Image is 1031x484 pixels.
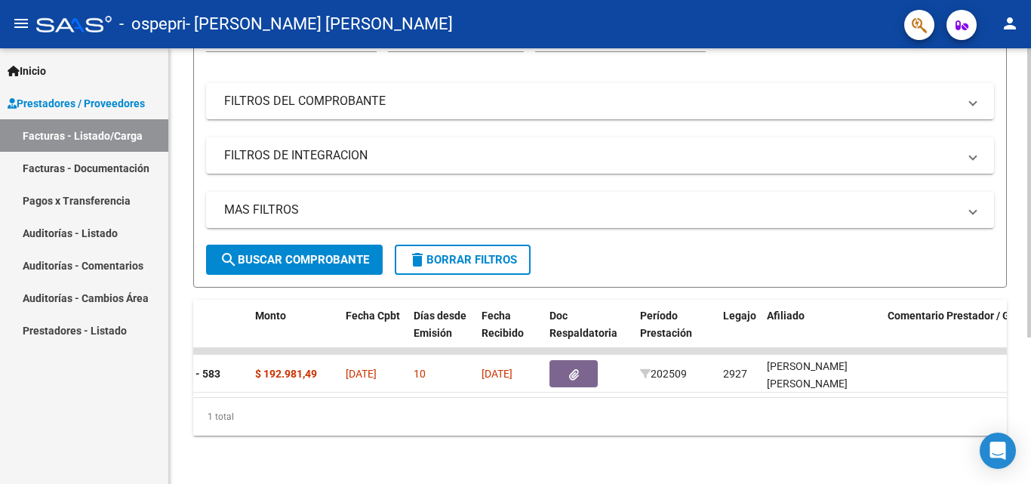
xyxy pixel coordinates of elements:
span: Legajo [723,310,756,322]
div: Open Intercom Messenger [980,433,1016,469]
mat-panel-title: FILTROS DEL COMPROBANTE [224,93,958,109]
datatable-header-cell: Período Prestación [634,300,717,366]
span: - [PERSON_NAME] [PERSON_NAME] [186,8,453,41]
mat-expansion-panel-header: FILTROS DE INTEGRACION [206,137,994,174]
span: Doc Respaldatoria [549,310,617,339]
mat-panel-title: MAS FILTROS [224,202,958,218]
span: Buscar Comprobante [220,253,369,267]
span: Días desde Emisión [414,310,466,339]
div: 1 total [193,398,1007,436]
mat-icon: delete [408,251,426,269]
span: Fecha Cpbt [346,310,400,322]
mat-icon: person [1001,14,1019,32]
datatable-header-cell: Afiliado [761,300,882,366]
datatable-header-cell: Legajo [717,300,761,366]
div: 2927 [723,365,747,383]
span: Borrar Filtros [408,253,517,267]
mat-expansion-panel-header: FILTROS DEL COMPROBANTE [206,83,994,119]
span: Período Prestación [640,310,692,339]
mat-expansion-panel-header: MAS FILTROS [206,192,994,228]
button: Borrar Filtros [395,245,531,275]
datatable-header-cell: Fecha Recibido [475,300,543,366]
span: 202509 [640,368,687,380]
datatable-header-cell: Monto [249,300,340,366]
datatable-header-cell: Fecha Cpbt [340,300,408,366]
span: Afiliado [767,310,805,322]
span: Fecha Recibido [482,310,524,339]
span: Prestadores / Proveedores [8,95,145,112]
span: 10 [414,368,426,380]
datatable-header-cell: Días desde Emisión [408,300,475,366]
div: [PERSON_NAME] [PERSON_NAME] 23484878544 [767,358,876,409]
span: Inicio [8,63,46,79]
datatable-header-cell: Doc Respaldatoria [543,300,634,366]
span: - ospepri [119,8,186,41]
mat-icon: search [220,251,238,269]
span: Monto [255,310,286,322]
span: [DATE] [346,368,377,380]
mat-icon: menu [12,14,30,32]
strong: $ 192.981,49 [255,368,317,380]
mat-panel-title: FILTROS DE INTEGRACION [224,147,958,164]
button: Buscar Comprobante [206,245,383,275]
span: [DATE] [482,368,512,380]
